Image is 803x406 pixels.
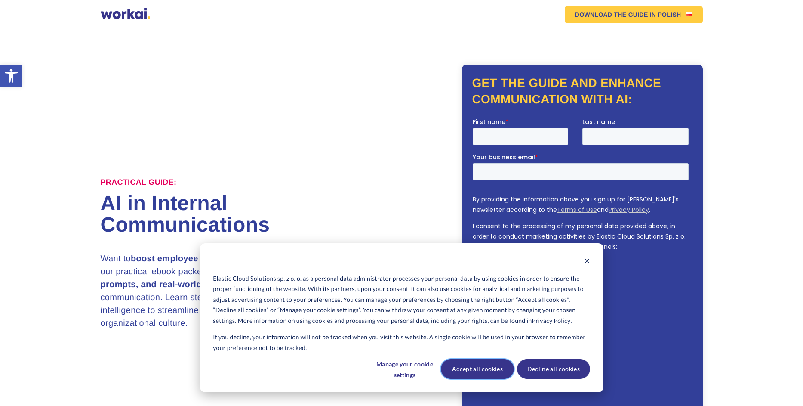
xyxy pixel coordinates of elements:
h2: Get the guide and enhance communication with AI: [472,75,692,108]
img: US flag [686,12,692,16]
h1: AI in Internal Communications [101,193,402,236]
p: Elastic Cloud Solutions sp. z o. o. as a personal data administrator processes your personal data... [213,273,590,326]
div: Cookie banner [200,243,603,392]
a: Privacy Policy [532,316,571,326]
strong: boost employee efficiency and engagement [131,254,314,263]
button: Dismiss cookie banner [584,257,590,267]
label: Practical Guide: [101,178,177,187]
h3: Want to ? Download our practical ebook packed with of AI applications in internal communication. ... [101,252,372,330]
button: Manage your cookie settings [372,359,438,379]
em: DOWNLOAD THE GUIDE [575,12,648,18]
a: DOWNLOAD THE GUIDEIN POLISHUS flag [565,6,703,23]
button: Decline all cookies [517,359,590,379]
p: If you decline, your information will not be tracked when you visit this website. A single cookie... [213,332,590,353]
button: Accept all cookies [441,359,514,379]
strong: actionable tips, ready-to-use prompts, and real-world examples [101,267,346,289]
